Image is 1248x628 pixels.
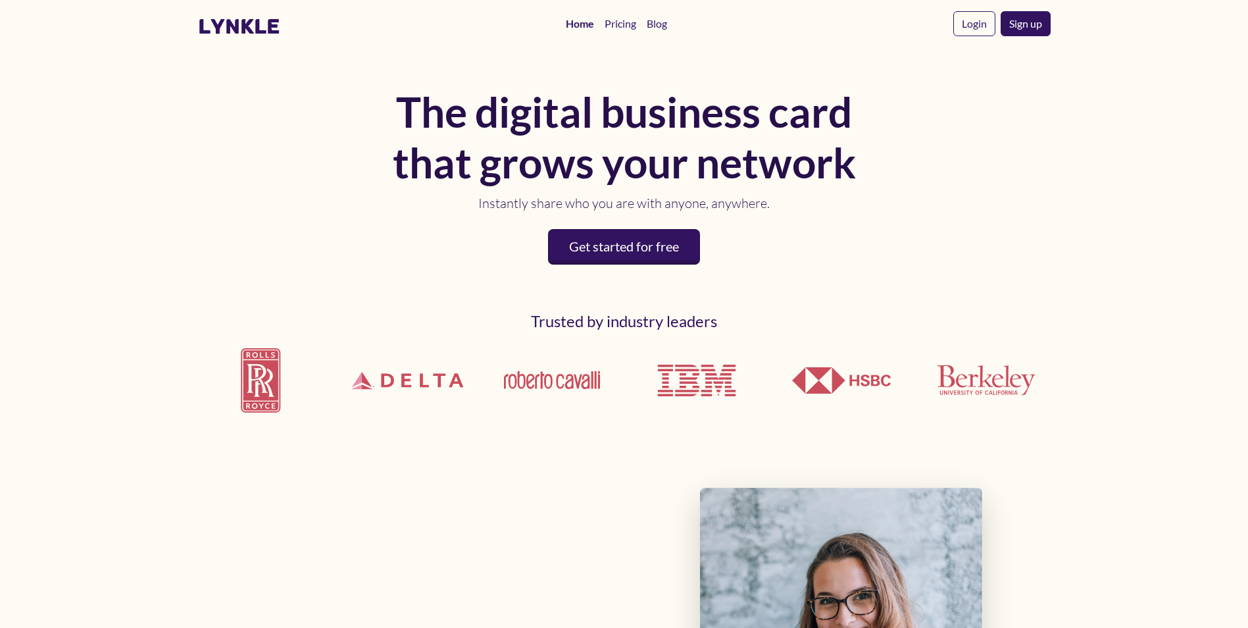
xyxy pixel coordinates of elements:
[1001,11,1051,36] a: Sign up
[503,370,601,390] img: Roberto Cavalli
[198,312,1051,331] h2: Trusted by industry leaders
[792,367,891,394] img: HSBC
[647,331,746,430] img: IBM
[953,11,995,36] a: Login
[548,229,700,265] a: Get started for free
[937,365,1036,396] img: UCLA Berkeley
[387,87,861,188] h1: The digital business card that grows your network
[561,11,599,37] a: Home
[387,194,861,213] p: Instantly share who you are with anyone, anywhere.
[198,14,280,39] a: lynkle
[599,11,641,37] a: Pricing
[198,337,327,423] img: Rolls Royce
[641,11,672,37] a: Blog
[343,334,472,427] img: Delta Airlines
